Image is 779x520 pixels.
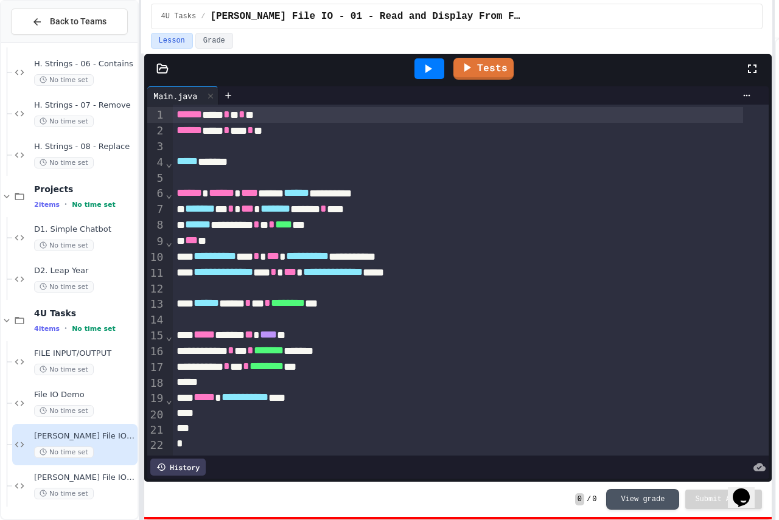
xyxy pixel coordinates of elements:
[147,312,166,327] div: 14
[147,390,166,406] div: 19
[165,156,173,169] span: Fold line
[147,375,166,390] div: 18
[147,452,166,468] div: 23
[147,265,166,281] div: 11
[453,58,514,80] a: Tests
[575,493,584,505] span: 0
[11,9,128,35] button: Back to Teams
[165,235,173,248] span: Fold line
[150,459,206,476] div: History
[147,217,166,233] div: 8
[147,154,166,170] div: 4
[147,201,166,217] div: 7
[151,33,193,49] button: Lesson
[161,12,197,21] span: 4U Tasks
[147,107,166,123] div: 1
[147,328,166,344] div: 15
[147,296,166,312] div: 13
[147,437,166,452] div: 22
[201,12,205,21] span: /
[147,359,166,375] div: 17
[195,33,233,49] button: Grade
[147,407,166,422] div: 20
[165,187,173,200] span: Fold line
[147,86,218,105] div: Main.java
[165,393,173,406] span: Fold line
[147,344,166,359] div: 16
[695,494,752,504] span: Submit Answer
[147,281,166,296] div: 12
[147,139,166,154] div: 3
[50,15,107,28] span: Back to Teams
[147,249,166,265] div: 10
[147,185,166,201] div: 6
[592,494,596,504] span: 0
[606,489,679,510] button: View grade
[587,494,591,504] span: /
[147,170,166,185] div: 5
[147,123,166,139] div: 2
[147,234,166,249] div: 9
[210,9,522,24] span: J. File IO - 01 - Read and Display From File
[165,330,173,342] span: Fold line
[147,89,203,102] div: Main.java
[685,490,762,509] button: Submit Answer
[147,422,166,437] div: 21
[728,471,767,508] iframe: chat widget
